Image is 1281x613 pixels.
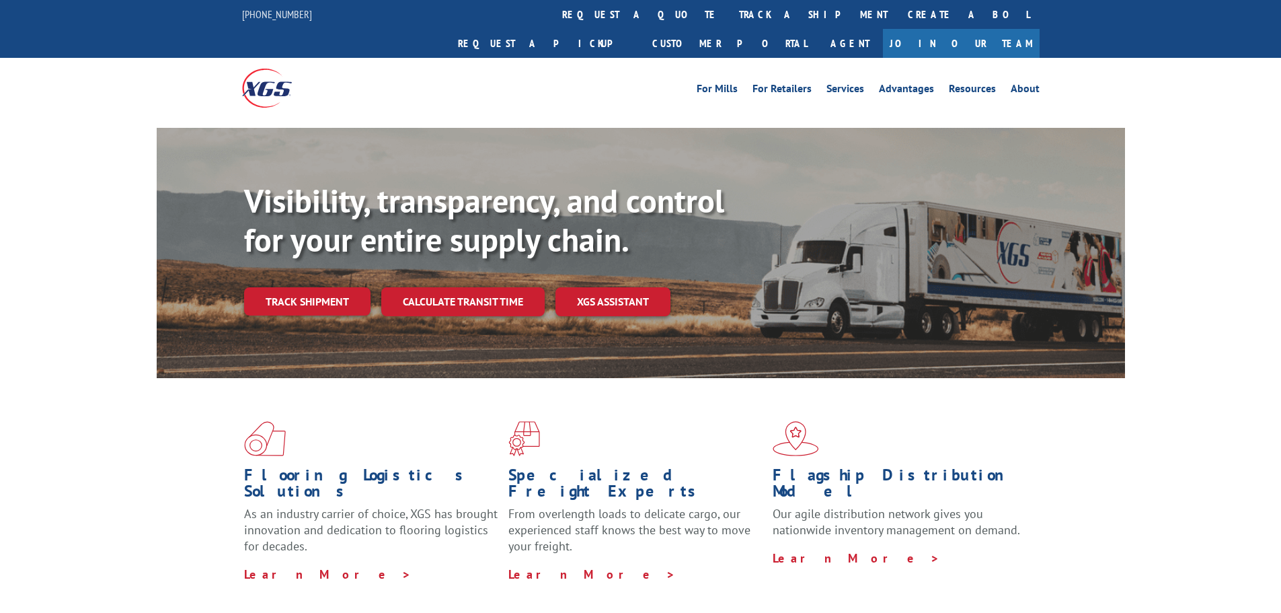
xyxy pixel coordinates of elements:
a: [PHONE_NUMBER] [242,7,312,21]
span: As an industry carrier of choice, XGS has brought innovation and dedication to flooring logistics... [244,506,498,554]
a: Resources [949,83,996,98]
a: About [1011,83,1040,98]
a: Services [826,83,864,98]
img: xgs-icon-total-supply-chain-intelligence-red [244,421,286,456]
a: Learn More > [508,567,676,582]
a: Calculate transit time [381,287,545,316]
img: xgs-icon-focused-on-flooring-red [508,421,540,456]
b: Visibility, transparency, and control for your entire supply chain. [244,180,724,260]
a: XGS ASSISTANT [555,287,670,316]
a: Learn More > [244,567,412,582]
a: Learn More > [773,550,940,566]
h1: Flooring Logistics Solutions [244,467,498,506]
a: For Retailers [752,83,812,98]
a: Advantages [879,83,934,98]
p: From overlength loads to delicate cargo, our experienced staff knows the best way to move your fr... [508,506,763,566]
img: xgs-icon-flagship-distribution-model-red [773,421,819,456]
a: Agent [817,29,883,58]
span: Our agile distribution network gives you nationwide inventory management on demand. [773,506,1020,538]
a: Request a pickup [448,29,642,58]
h1: Flagship Distribution Model [773,467,1027,506]
a: Join Our Team [883,29,1040,58]
a: For Mills [697,83,738,98]
a: Track shipment [244,287,371,316]
h1: Specialized Freight Experts [508,467,763,506]
a: Customer Portal [642,29,817,58]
